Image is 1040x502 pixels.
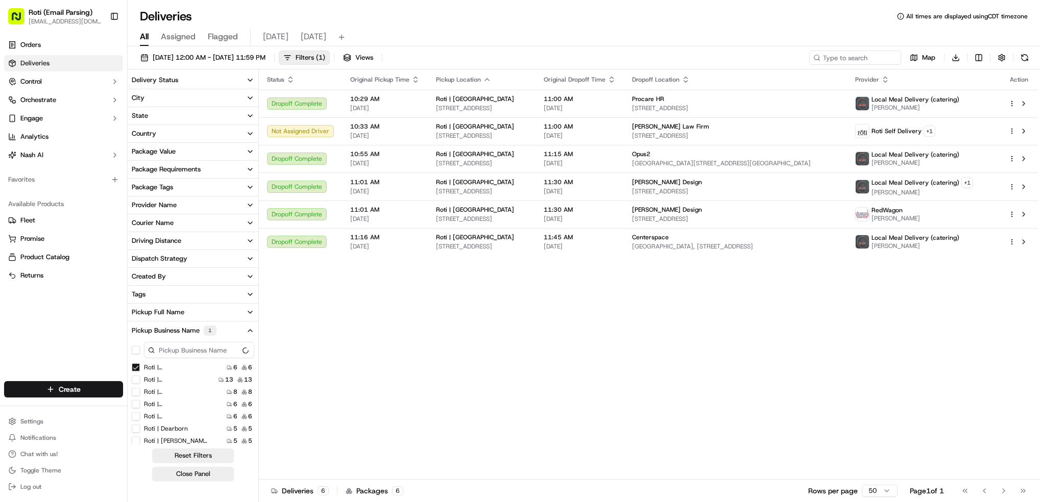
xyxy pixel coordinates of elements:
button: Orchestrate [4,92,123,108]
label: Roti | [GEOGRAPHIC_DATA] [144,388,209,396]
span: [DATE] [350,215,420,223]
button: Driving Distance [128,232,258,249]
span: [STREET_ADDRESS] [436,187,527,195]
a: Fleet [8,216,119,225]
button: Pickup Full Name [128,304,258,321]
span: 6 [248,400,252,408]
span: Returns [20,271,43,280]
span: 6 [248,363,252,371]
button: +1 [924,125,935,137]
span: [DATE] [350,104,420,112]
span: Procare HR [632,95,664,103]
span: [DATE] [544,242,616,250]
span: Chat with us! [20,450,58,458]
button: Nash AI [4,147,123,163]
div: Dispatch Strategy [132,254,187,263]
span: Orchestrate [20,95,56,105]
div: 1 [204,325,216,336]
button: [EMAIL_ADDRESS][DOMAIN_NAME] [29,17,102,26]
span: 13 [225,375,233,384]
span: Log out [20,483,41,491]
span: 11:45 AM [544,233,616,241]
span: 10:33 AM [350,122,420,131]
button: Fleet [4,212,123,229]
label: Roti | [GEOGRAPHIC_DATA] [144,400,209,408]
span: Flagged [208,31,238,43]
button: Dispatch Strategy [128,250,258,267]
div: Delivery Status [132,76,178,85]
span: 10:55 AM [350,150,420,158]
button: Chat with us! [4,447,123,461]
span: 11:01 AM [350,206,420,214]
button: Refresh [1018,51,1032,65]
button: Promise [4,231,123,247]
button: [DATE] 12:00 AM - [DATE] 11:59 PM [136,51,270,65]
div: Pickup Full Name [132,308,184,317]
span: 5 [248,424,252,433]
button: City [128,89,258,107]
span: Local Meal Delivery (catering) [872,234,959,242]
img: lmd_logo.png [856,180,869,193]
img: lmd_logo.png [856,235,869,248]
img: profile_roti_self_delivery.png [856,124,869,138]
span: [STREET_ADDRESS] [436,215,527,223]
span: [STREET_ADDRESS] [632,104,838,112]
span: All [140,31,149,43]
span: 5 [233,437,237,445]
div: 6 [392,486,403,495]
button: Roti (Email Parsing)[EMAIL_ADDRESS][DOMAIN_NAME] [4,4,106,29]
span: [DATE] [544,104,616,112]
button: Roti (Email Parsing) [29,7,92,17]
span: 8 [233,388,237,396]
span: 5 [233,424,237,433]
div: City [132,93,144,103]
span: 11:01 AM [350,178,420,186]
span: Roti | [GEOGRAPHIC_DATA] [436,206,514,214]
button: Package Tags [128,179,258,196]
span: 11:00 AM [544,122,616,131]
span: [DATE] [263,31,288,43]
label: Roti | [GEOGRAPHIC_DATA] and [US_STATE] [144,375,209,384]
button: +1 [961,177,973,188]
span: Promise [20,234,44,243]
div: Favorites [4,171,123,188]
button: Package Value [128,143,258,160]
span: [STREET_ADDRESS] [632,215,838,223]
label: Roti | [PERSON_NAME] Farms [144,437,209,445]
div: Action [1008,76,1030,84]
a: Promise [8,234,119,243]
img: lmd_logo.png [856,97,869,110]
span: [PERSON_NAME] [872,242,959,250]
span: 8 [248,388,252,396]
a: Deliveries [4,55,123,71]
span: Nash AI [20,150,43,160]
button: Country [128,125,258,142]
a: Returns [8,271,119,280]
span: Roti | [GEOGRAPHIC_DATA] [436,150,514,158]
span: Map [922,53,935,62]
button: Pickup Business Name1 [128,321,258,340]
span: Toggle Theme [20,466,61,474]
span: Dropoff Location [632,76,680,84]
button: Reset Filters [152,448,234,463]
img: time_to_eat_nevada_logo [856,208,869,221]
span: [STREET_ADDRESS] [632,187,838,195]
span: Original Pickup Time [350,76,409,84]
span: 6 [233,363,237,371]
span: All times are displayed using CDT timezone [906,12,1028,20]
button: Create [4,381,123,397]
span: 6 [248,412,252,420]
span: Opus2 [632,150,650,158]
span: Analytics [20,132,49,141]
button: Package Requirements [128,161,258,178]
span: Roti | [GEOGRAPHIC_DATA] [436,233,514,241]
span: Settings [20,417,43,425]
span: Status [267,76,284,84]
p: Rows per page [808,486,858,496]
span: 6 [233,400,237,408]
span: RedWagon [872,206,903,214]
span: 11:16 AM [350,233,420,241]
span: Product Catalog [20,253,69,262]
span: Local Meal Delivery (catering) [872,95,959,104]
